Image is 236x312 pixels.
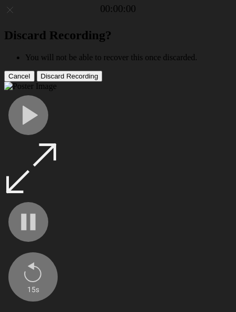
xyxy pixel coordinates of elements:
h2: Discard Recording? [4,28,232,42]
button: Discard Recording [37,71,103,82]
img: Poster Image [4,82,57,91]
li: You will not be able to recover this once discarded. [25,53,232,62]
a: 00:00:00 [100,3,136,15]
button: Cancel [4,71,35,82]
